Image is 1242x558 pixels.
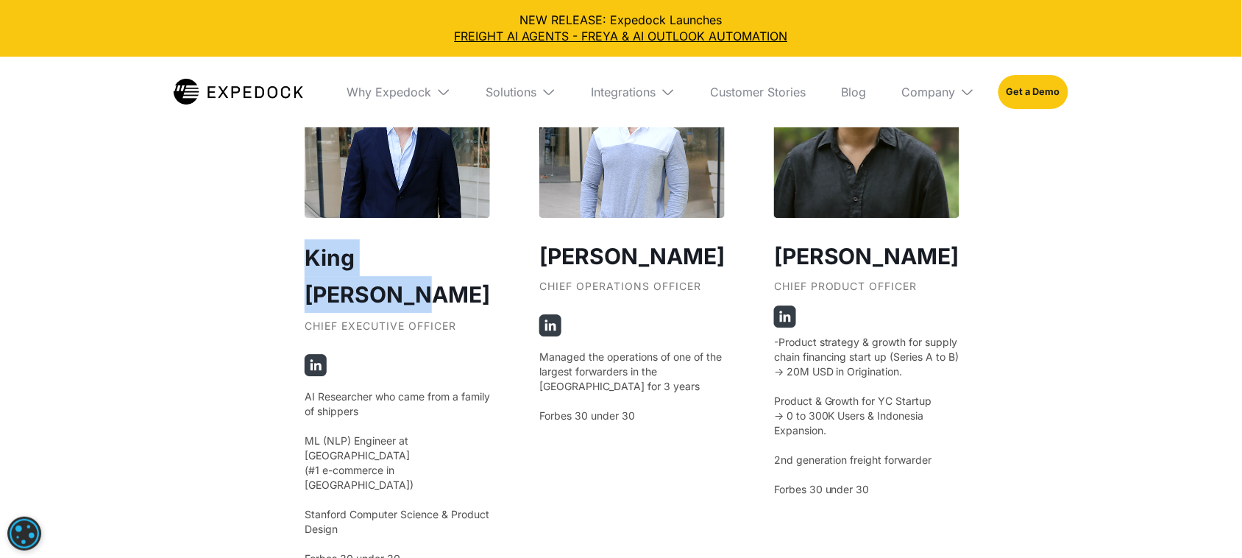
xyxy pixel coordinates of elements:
[890,57,987,127] div: Company
[539,280,725,306] div: Chief Operations Officer
[830,57,879,127] a: Blog
[486,85,537,99] div: Solutions
[580,57,687,127] div: Integrations
[539,350,725,423] p: Managed the operations of one of the largest forwarders in the [GEOGRAPHIC_DATA] for 3 years Forb...
[12,12,1230,45] div: NEW RELEASE: Expedock Launches
[998,75,1068,109] a: Get a Demo
[774,239,959,273] h3: [PERSON_NAME]
[539,239,725,273] h3: [PERSON_NAME]
[305,239,490,313] h2: King [PERSON_NAME]
[774,335,959,497] p: -Product strategy & growth for supply chain financing start up (Series A to B) -> 20M USD in Orig...
[305,320,490,345] div: Chief Executive Officer
[699,57,818,127] a: Customer Stories
[592,85,656,99] div: Integrations
[336,57,463,127] div: Why Expedock
[12,28,1230,44] a: FREIGHT AI AGENTS - FREYA & AI OUTLOOK AUTOMATION
[902,85,956,99] div: Company
[475,57,568,127] div: Solutions
[774,280,959,306] div: Chief Product Officer
[347,85,432,99] div: Why Expedock
[1168,487,1242,558] iframe: Chat Widget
